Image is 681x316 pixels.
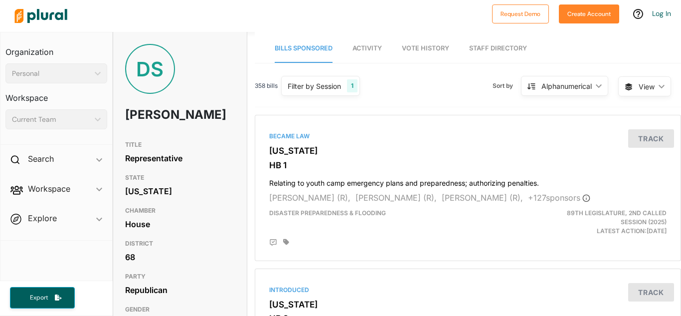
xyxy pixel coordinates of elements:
a: Log In [652,9,671,18]
span: Activity [352,44,382,52]
div: Current Team [12,114,91,125]
span: Disaster Preparedness & Flooding [269,209,386,217]
h3: DISTRICT [125,238,235,250]
span: View [639,81,655,92]
div: [US_STATE] [125,184,235,199]
button: Track [628,129,674,148]
span: Vote History [402,44,449,52]
button: Track [628,283,674,302]
div: Filter by Session [288,81,341,91]
span: Export [23,294,55,302]
div: Add Position Statement [269,239,277,247]
span: 358 bills [255,81,278,90]
h3: Workspace [5,83,107,105]
h3: PARTY [125,271,235,283]
div: Alphanumerical [541,81,592,91]
div: DS [125,44,175,94]
h3: STATE [125,172,235,184]
button: Export [10,287,75,309]
span: [PERSON_NAME] (R), [442,193,523,203]
div: Republican [125,283,235,298]
a: Bills Sponsored [275,34,333,63]
a: Activity [352,34,382,63]
button: Create Account [559,4,619,23]
h3: [US_STATE] [269,300,667,310]
div: House [125,217,235,232]
div: Latest Action: [DATE] [536,209,674,236]
a: Staff Directory [469,34,527,63]
span: Sort by [493,81,521,90]
span: [PERSON_NAME] (R), [269,193,350,203]
button: Request Demo [492,4,549,23]
div: 68 [125,250,235,265]
span: Bills Sponsored [275,44,333,52]
h3: Organization [5,37,107,59]
div: Personal [12,68,91,79]
div: Became Law [269,132,667,141]
h3: HB 1 [269,160,667,170]
div: Representative [125,151,235,166]
span: [PERSON_NAME] (R), [355,193,437,203]
h3: CHAMBER [125,205,235,217]
h3: GENDER [125,304,235,316]
a: Request Demo [492,8,549,18]
h3: TITLE [125,139,235,151]
a: Vote History [402,34,449,63]
h1: [PERSON_NAME] [125,100,191,130]
h2: Search [28,153,54,164]
span: + 127 sponsor s [528,193,590,203]
div: 1 [347,79,357,92]
h4: Relating to youth camp emergency plans and preparedness; authorizing penalties. [269,174,667,188]
h3: [US_STATE] [269,146,667,156]
span: 89th Legislature, 2nd Called Session (2025) [567,209,667,226]
a: Create Account [559,8,619,18]
div: Add tags [283,239,289,246]
div: Introduced [269,286,667,295]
